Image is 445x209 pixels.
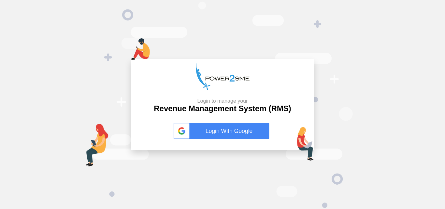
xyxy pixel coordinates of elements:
[297,127,314,161] img: lap-login.png
[154,98,291,104] small: Login to manage your
[154,98,291,113] h2: Revenue Management System (RMS)
[131,38,150,60] img: mob-login.png
[86,124,108,166] img: tab-login.png
[174,123,271,139] a: Login With Google
[172,116,273,146] button: Login With Google
[196,63,250,90] img: p2s_logo.png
